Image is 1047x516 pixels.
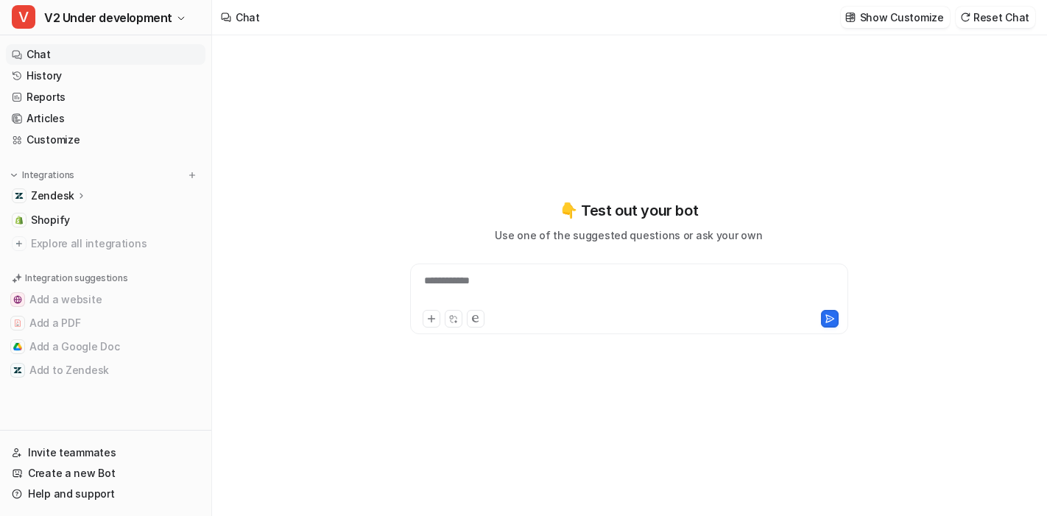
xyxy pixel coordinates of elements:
p: 👇 Test out your bot [560,199,698,222]
a: Create a new Bot [6,463,205,484]
p: Show Customize [860,10,944,25]
span: V [12,5,35,29]
a: Help and support [6,484,205,504]
img: Add a PDF [13,319,22,328]
button: Reset Chat [956,7,1035,28]
button: Integrations [6,168,79,183]
img: Zendesk [15,191,24,200]
a: Customize [6,130,205,150]
button: Add a PDFAdd a PDF [6,311,205,335]
img: Add a website [13,295,22,304]
img: explore all integrations [12,236,27,251]
span: Shopify [31,213,70,227]
a: Articles [6,108,205,129]
img: Shopify [15,216,24,225]
button: Add a websiteAdd a website [6,288,205,311]
a: Explore all integrations [6,233,205,254]
img: reset [960,12,970,23]
img: menu_add.svg [187,170,197,180]
p: Integrations [22,169,74,181]
a: Chat [6,44,205,65]
p: Integration suggestions [25,272,127,285]
a: Invite teammates [6,442,205,463]
button: Show Customize [841,7,950,28]
a: Reports [6,87,205,107]
button: Add a Google DocAdd a Google Doc [6,335,205,358]
span: Explore all integrations [31,232,200,255]
p: Zendesk [31,188,74,203]
img: expand menu [9,170,19,180]
img: Add a Google Doc [13,342,22,351]
img: customize [845,12,856,23]
button: Add to ZendeskAdd to Zendesk [6,358,205,382]
a: History [6,66,205,86]
img: Add to Zendesk [13,366,22,375]
p: Use one of the suggested questions or ask your own [495,227,762,243]
a: ShopifyShopify [6,210,205,230]
div: Chat [236,10,260,25]
span: V2 Under development [44,7,172,28]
